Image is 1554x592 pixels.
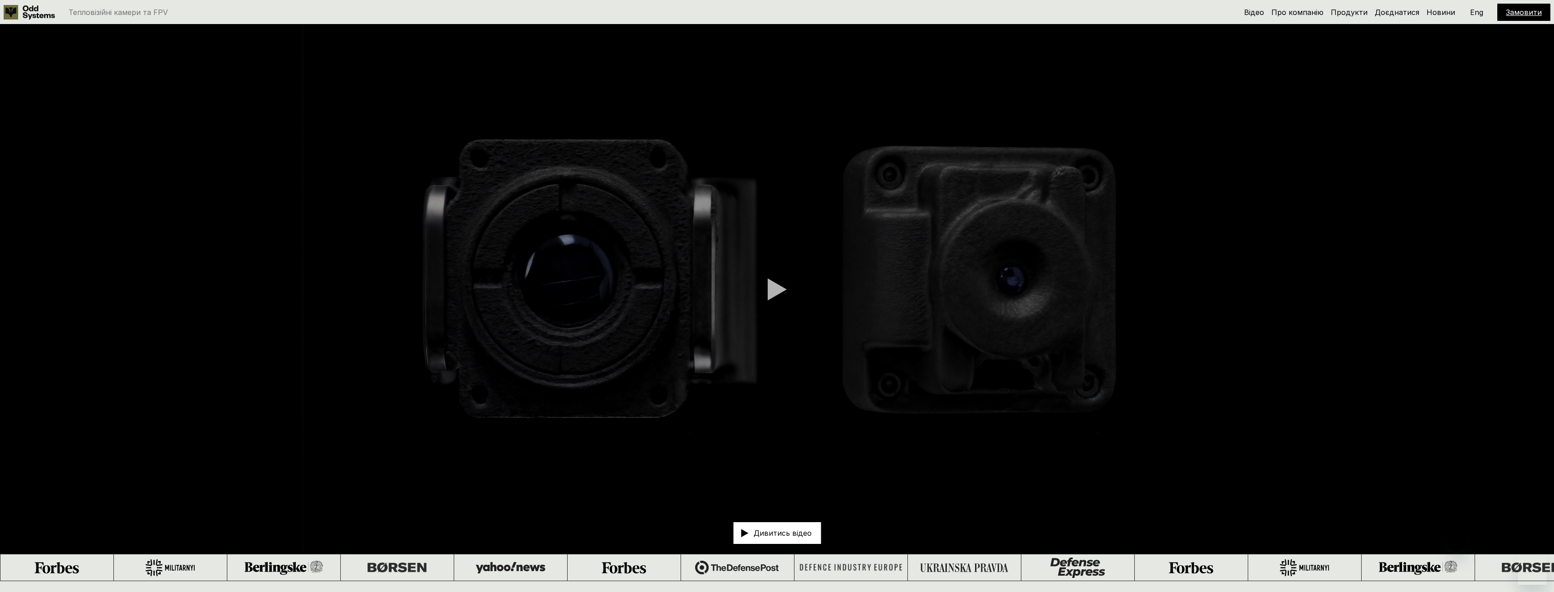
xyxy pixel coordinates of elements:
[69,9,168,16] p: Тепловізійні камери та FPV
[1244,8,1264,17] a: Відео
[1375,8,1419,17] a: Доєднатися
[1448,534,1466,552] iframe: Закрити повідомлення
[1427,8,1455,17] a: Новини
[1506,8,1542,17] a: Замовити
[1331,8,1368,17] a: Продукти
[1271,8,1324,17] a: Про компанію
[754,529,812,537] p: Дивитись відео
[1470,9,1483,16] p: Eng
[1518,556,1547,585] iframe: Кнопка для запуску вікна повідомлень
